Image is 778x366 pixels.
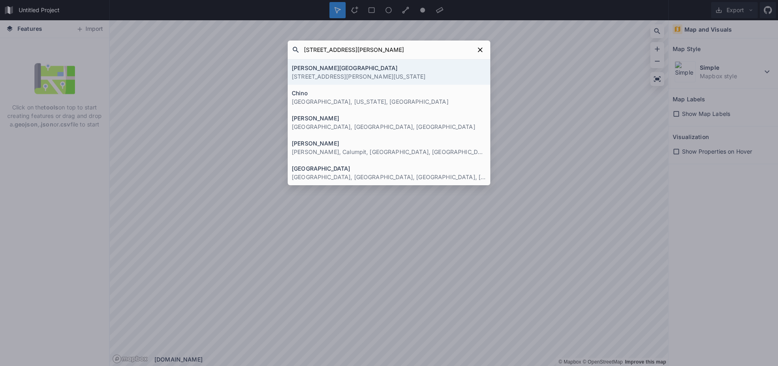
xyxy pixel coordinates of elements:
[292,114,486,122] h4: [PERSON_NAME]
[292,64,486,72] h4: [PERSON_NAME][GEOGRAPHIC_DATA]
[292,89,486,97] h4: Chino
[292,122,486,131] p: [GEOGRAPHIC_DATA], [GEOGRAPHIC_DATA], [GEOGRAPHIC_DATA]
[300,43,474,57] input: Search placess...
[292,164,486,173] h4: [GEOGRAPHIC_DATA]
[292,72,486,81] p: [STREET_ADDRESS][PERSON_NAME][US_STATE]
[292,173,486,181] p: [GEOGRAPHIC_DATA], [GEOGRAPHIC_DATA], [GEOGRAPHIC_DATA], [GEOGRAPHIC_DATA]
[292,148,486,156] p: [PERSON_NAME], Calumpit, [GEOGRAPHIC_DATA], [GEOGRAPHIC_DATA]
[292,97,486,106] p: [GEOGRAPHIC_DATA], [US_STATE], [GEOGRAPHIC_DATA]
[292,139,486,148] h4: [PERSON_NAME]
